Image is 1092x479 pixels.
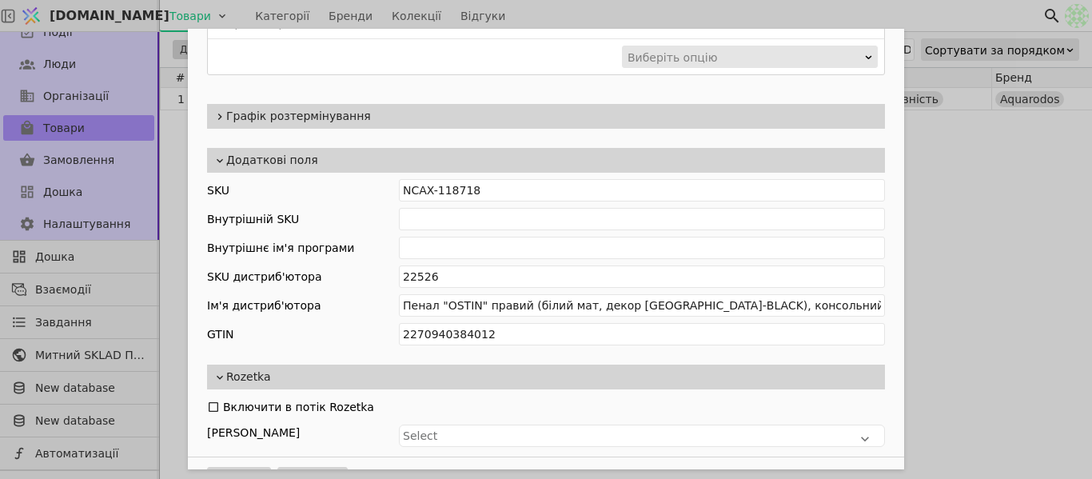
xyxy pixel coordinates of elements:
div: Внутрішнє ім'я програми [207,237,354,259]
div: Виберіть опцію [628,46,862,69]
span: Додаткові поля [226,152,879,169]
div: SKU [207,179,229,202]
div: Add Opportunity [188,29,904,469]
span: Select [403,429,437,442]
span: Графік розтермінування [226,108,879,125]
div: Ім'я дистриб'ютора [207,294,321,317]
div: Внутрішній SKU [207,208,299,230]
span: Rozetka [226,369,879,385]
div: SKU дистриб'ютора [207,265,321,288]
div: GTIN [207,323,234,345]
div: [PERSON_NAME] [207,425,399,447]
div: Включити в потік Rozetka [223,396,374,418]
